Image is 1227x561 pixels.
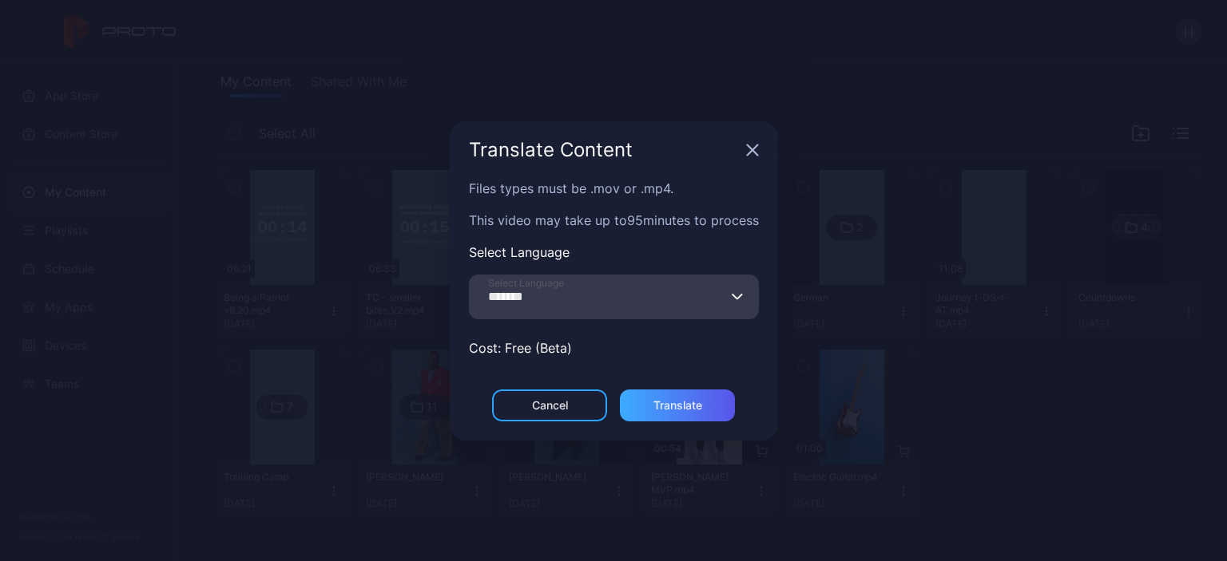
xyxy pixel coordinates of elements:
button: Select Language [732,275,745,319]
div: Translate Content [469,140,740,160]
p: This video may take up to 95 minutes to process [469,211,759,230]
p: Files types must be .mov or .mp4. [469,179,759,198]
span: Select Language [488,277,564,290]
div: Translate [653,399,702,412]
button: Cancel [492,389,607,421]
div: Cancel [532,399,568,412]
button: Translate [620,389,735,421]
input: Select Language [469,275,759,319]
p: Select Language [469,243,759,262]
p: Cost: Free (Beta) [469,338,759,358]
